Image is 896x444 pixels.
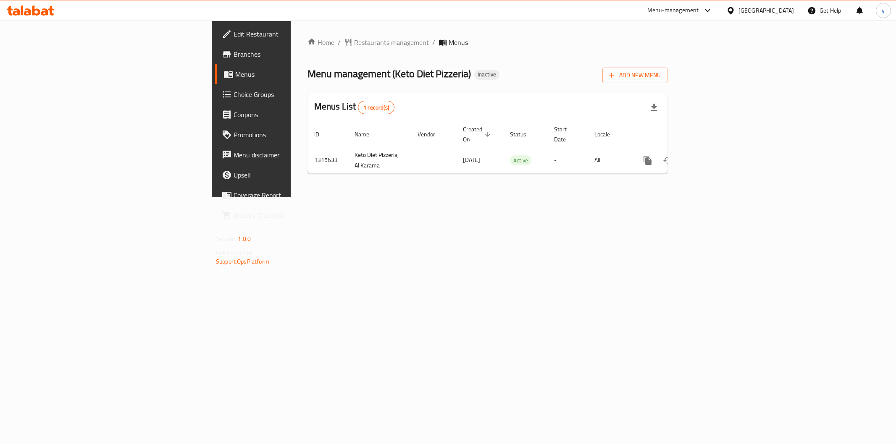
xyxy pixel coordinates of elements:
[510,155,531,165] div: Active
[234,190,355,200] span: Coverage Report
[594,129,621,139] span: Locale
[234,170,355,180] span: Upsell
[348,147,411,173] td: Keto Diet Pizzeria, Al Karama
[449,37,468,47] span: Menus
[215,84,361,104] a: Choice Groups
[234,210,355,220] span: Grocery Checklist
[234,110,355,120] span: Coupons
[631,122,725,147] th: Actions
[463,154,480,165] span: [DATE]
[609,70,661,81] span: Add New Menu
[307,37,667,47] nav: breadcrumb
[215,44,361,64] a: Branches
[418,129,446,139] span: Vendor
[314,129,330,139] span: ID
[234,29,355,39] span: Edit Restaurant
[215,64,361,84] a: Menus
[358,104,394,112] span: 1 record(s)
[215,24,361,44] a: Edit Restaurant
[644,97,664,118] div: Export file
[215,165,361,185] a: Upsell
[510,156,531,165] span: Active
[216,233,236,244] span: Version:
[234,89,355,99] span: Choice Groups
[215,205,361,225] a: Grocery Checklist
[882,6,885,15] span: y
[234,130,355,140] span: Promotions
[307,122,725,174] table: enhanced table
[647,5,699,16] div: Menu-management
[216,248,255,259] span: Get support on:
[235,69,355,79] span: Menus
[474,71,499,78] span: Inactive
[463,124,493,144] span: Created On
[215,125,361,145] a: Promotions
[344,37,429,47] a: Restaurants management
[474,70,499,80] div: Inactive
[234,150,355,160] span: Menu disclaimer
[358,101,394,114] div: Total records count
[355,129,380,139] span: Name
[215,104,361,125] a: Coupons
[354,37,429,47] span: Restaurants management
[602,68,667,83] button: Add New Menu
[215,145,361,165] a: Menu disclaimer
[638,150,658,170] button: more
[238,233,251,244] span: 1.0.0
[307,64,471,83] span: Menu management ( Keto Diet Pizzeria )
[658,150,678,170] button: Change Status
[314,100,394,114] h2: Menus List
[432,37,435,47] li: /
[215,185,361,205] a: Coverage Report
[216,256,269,267] a: Support.OpsPlatform
[554,124,578,144] span: Start Date
[738,6,794,15] div: [GEOGRAPHIC_DATA]
[588,147,631,173] td: All
[547,147,588,173] td: -
[234,49,355,59] span: Branches
[510,129,537,139] span: Status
